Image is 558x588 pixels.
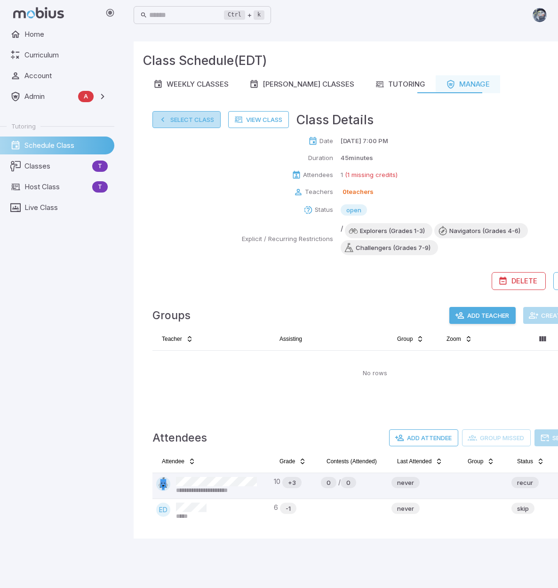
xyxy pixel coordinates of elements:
span: Contests (Attended) [327,458,377,465]
div: Weekly Classes [153,79,229,89]
p: No rows [363,369,387,378]
span: never [391,478,420,487]
span: T [92,182,108,192]
button: Last Attended [391,454,448,469]
p: Duration [308,153,333,163]
span: T [92,161,108,171]
button: Add Attendee [389,429,458,446]
button: Column visibility [535,331,550,346]
span: open [341,205,367,215]
span: Zoom [446,335,461,343]
h3: Class Details [296,110,374,129]
span: A [78,92,94,101]
button: Add Teacher [449,307,516,324]
span: -1 [280,504,296,513]
button: Status [511,454,550,469]
span: Navigators (Grades 4-6) [442,226,528,235]
span: Host Class [24,182,88,192]
button: Grade [274,454,312,469]
button: Zoom [441,331,478,346]
span: +3 [282,478,302,487]
span: Admin [24,91,74,102]
span: Tutoring [11,122,36,130]
img: rectangle.svg [156,477,170,491]
span: Curriculum [24,50,108,60]
p: 1 [341,170,343,180]
span: 10 [274,477,280,488]
div: Tutoring [375,79,425,89]
span: Explorers (Grades 1-3) [352,226,432,235]
img: andrew.jpg [533,8,547,22]
span: Home [24,29,108,40]
span: Group [468,458,483,465]
p: [DATE] 7:00 PM [341,137,388,146]
div: + [224,9,264,21]
h4: Attendees [152,429,207,446]
div: Math is below age level [280,503,296,514]
div: Never Played [321,477,336,488]
button: Teacher [156,331,199,346]
span: Group [397,335,413,343]
span: never [391,504,420,513]
span: Attendee [162,458,184,465]
div: / [321,477,384,488]
h4: Groups [152,307,191,324]
button: Select Class [152,111,221,128]
span: Assisting [279,335,302,343]
span: skip [511,504,534,513]
div: Math is above age level [282,477,302,488]
span: 6 [274,503,278,514]
p: 45 minutes [341,153,373,163]
p: 0 teachers [343,187,374,197]
span: Challengers (Grades 7-9) [348,243,438,252]
kbd: k [254,10,264,20]
h3: Class Schedule (EDT) [143,51,267,70]
span: recur [511,478,539,487]
p: Date [319,137,333,146]
p: Attendees [303,170,333,180]
button: Delete [492,272,546,290]
div: New Student [341,477,356,488]
button: Contests (Attended) [321,454,383,469]
span: Status [517,458,533,465]
p: Explicit / Recurring Restrictions [242,234,333,244]
div: [PERSON_NAME] Classes [249,79,354,89]
span: Schedule Class [24,140,108,151]
span: Account [24,71,108,81]
button: Assisting [274,331,308,346]
p: (1 missing credits) [345,170,398,180]
span: 0 [341,478,356,487]
p: Status [315,205,333,215]
span: Grade [279,458,295,465]
button: Group [391,331,430,346]
button: Group [462,454,500,469]
span: Live Class [24,202,108,213]
span: Classes [24,161,88,171]
div: Manage [446,79,490,89]
p: Teachers [305,187,333,197]
div: ED [156,503,170,517]
button: Attendee [156,454,201,469]
a: View Class [228,111,289,128]
span: Last Attended [397,458,431,465]
span: 0 [321,478,336,487]
span: Teacher [162,335,182,343]
kbd: Ctrl [224,10,245,20]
